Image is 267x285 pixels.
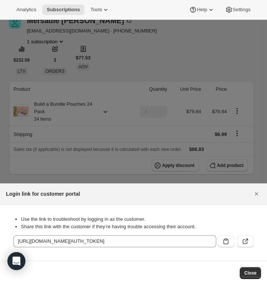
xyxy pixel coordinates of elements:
[86,4,114,15] button: Tools
[233,7,251,13] span: Settings
[16,7,36,13] span: Analytics
[90,7,102,13] span: Tools
[6,190,80,198] h2: Login link for customer portal
[240,267,261,279] button: Close
[47,7,80,13] span: Subscriptions
[21,216,254,223] li: Use the link to troubleshoot by logging in as the customer.
[185,4,219,15] button: Help
[21,223,254,230] li: Share this link with the customer if they’re having trouble accessing their account.
[42,4,84,15] button: Subscriptions
[7,252,25,270] div: Open Intercom Messenger
[244,270,257,276] span: Close
[221,4,255,15] button: Settings
[251,188,263,200] button: Close
[197,7,207,13] span: Help
[12,4,41,15] button: Analytics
